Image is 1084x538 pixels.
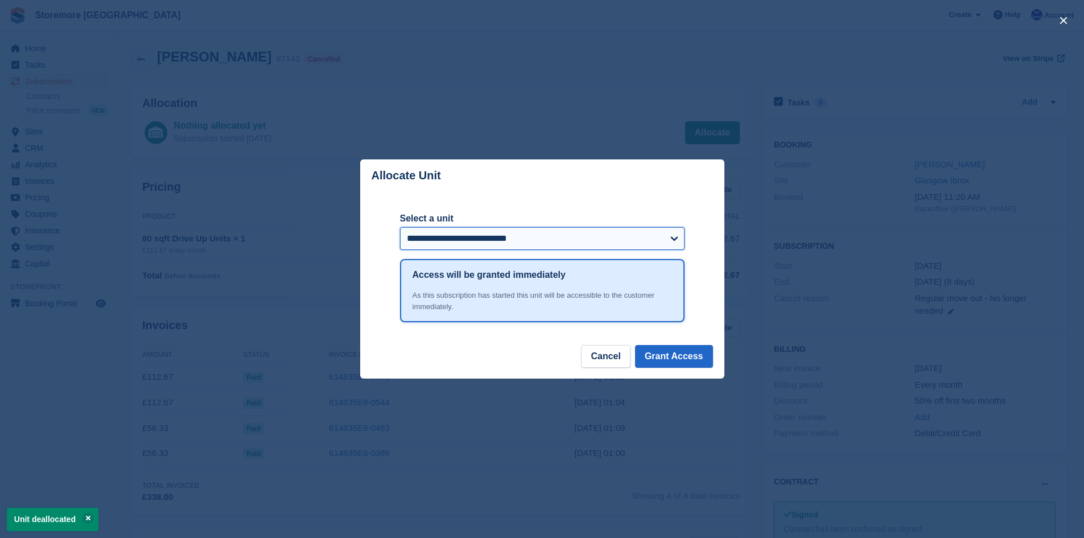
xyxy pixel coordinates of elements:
p: Unit deallocated [7,508,98,531]
button: Cancel [581,345,630,368]
p: Allocate Unit [372,169,441,182]
div: As this subscription has started this unit will be accessible to the customer immediately. [413,290,672,312]
button: Grant Access [635,345,713,368]
button: close [1054,11,1073,30]
h1: Access will be granted immediately [413,268,566,282]
label: Select a unit [400,212,685,225]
